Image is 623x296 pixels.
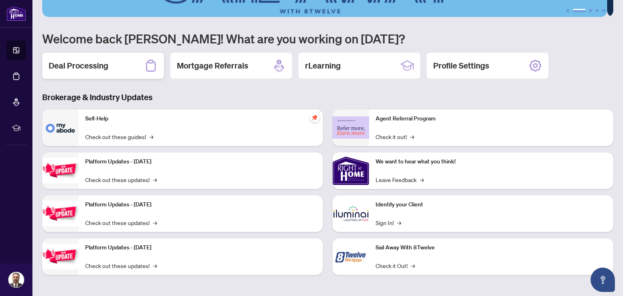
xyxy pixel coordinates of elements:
[589,9,592,12] button: 3
[85,114,316,123] p: Self-Help
[376,132,414,141] a: Check it out!→
[310,113,320,122] span: pushpin
[595,9,599,12] button: 4
[420,175,424,184] span: →
[42,158,79,183] img: Platform Updates - July 21, 2025
[566,9,569,12] button: 1
[411,261,415,270] span: →
[376,175,424,184] a: Leave Feedback→
[305,60,341,71] h2: rLearning
[153,175,157,184] span: →
[85,132,153,141] a: Check out these guides!→
[49,60,108,71] h2: Deal Processing
[85,157,316,166] p: Platform Updates - [DATE]
[85,261,157,270] a: Check out these updates!→
[376,200,607,209] p: Identify your Client
[153,218,157,227] span: →
[9,272,24,287] img: Profile Icon
[177,60,248,71] h2: Mortgage Referrals
[573,9,586,12] button: 2
[433,60,489,71] h2: Profile Settings
[42,92,613,103] h3: Brokerage & Industry Updates
[85,175,157,184] a: Check out these updates!→
[85,200,316,209] p: Platform Updates - [DATE]
[333,116,369,139] img: Agent Referral Program
[591,268,615,292] button: Open asap
[42,31,613,46] h1: Welcome back [PERSON_NAME]! What are you working on [DATE]?
[397,218,401,227] span: →
[85,218,157,227] a: Check out these updates!→
[333,195,369,232] img: Identify your Client
[85,243,316,252] p: Platform Updates - [DATE]
[602,9,605,12] button: 5
[42,244,79,269] img: Platform Updates - June 23, 2025
[333,152,369,189] img: We want to hear what you think!
[376,243,607,252] p: Sail Away With 8Twelve
[42,201,79,226] img: Platform Updates - July 8, 2025
[149,132,153,141] span: →
[42,109,79,146] img: Self-Help
[376,157,607,166] p: We want to hear what you think!
[6,6,26,21] img: logo
[376,218,401,227] a: Sign In!→
[410,132,414,141] span: →
[376,114,607,123] p: Agent Referral Program
[333,238,369,275] img: Sail Away With 8Twelve
[153,261,157,270] span: →
[376,261,415,270] a: Check it Out!→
